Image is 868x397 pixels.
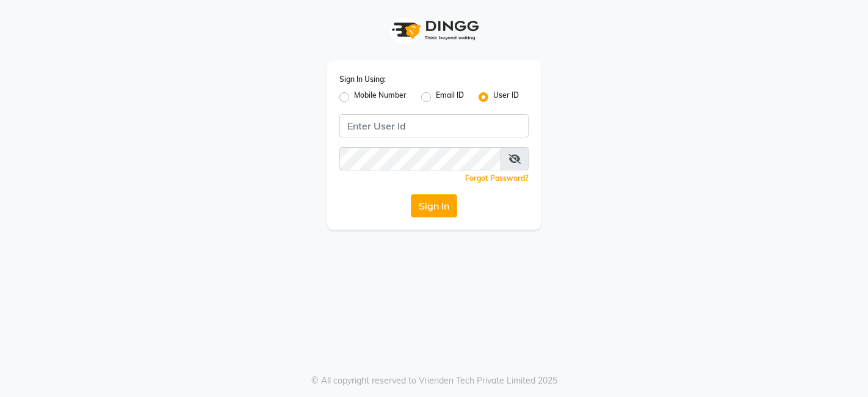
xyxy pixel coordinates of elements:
[385,12,483,48] img: logo1.svg
[493,90,519,104] label: User ID
[436,90,464,104] label: Email ID
[339,147,501,170] input: Username
[465,173,529,183] a: Forgot Password?
[354,90,407,104] label: Mobile Number
[339,114,529,137] input: Username
[339,74,386,85] label: Sign In Using:
[411,194,457,217] button: Sign In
